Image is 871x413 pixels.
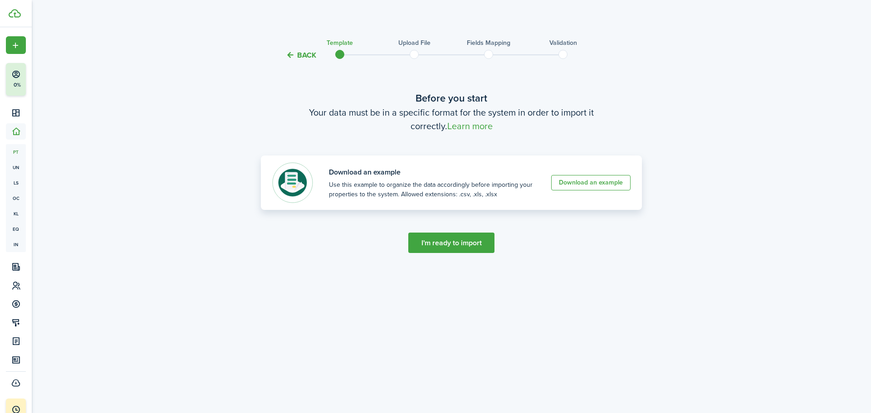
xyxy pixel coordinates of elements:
[6,144,26,160] a: pt
[329,167,535,178] banner-title: Download an example
[9,9,21,18] img: TenantCloud
[329,180,535,199] import-template-banner-description: Use this example to organize the data accordingly before importing your properties to the system....
[6,36,26,54] button: Open menu
[408,233,494,253] button: I'm ready to import
[551,175,631,190] a: Download an example
[11,81,23,89] p: 0%
[327,38,353,48] h3: Template
[6,190,26,206] a: oc
[6,175,26,190] a: ls
[549,38,577,48] h3: Validation
[286,50,316,60] button: Back
[6,237,26,252] a: in
[6,160,26,175] a: un
[398,38,431,48] h3: Upload file
[6,221,26,237] a: eq
[6,63,81,96] button: 0%
[467,38,510,48] h3: Fields mapping
[261,106,642,133] wizard-step-header-description: Your data must be in a specific format for the system in order to import it correctly.
[447,121,493,131] a: Learn more
[6,206,26,221] a: kl
[272,162,313,203] img: File template
[261,91,642,106] wizard-step-header-title: Before you start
